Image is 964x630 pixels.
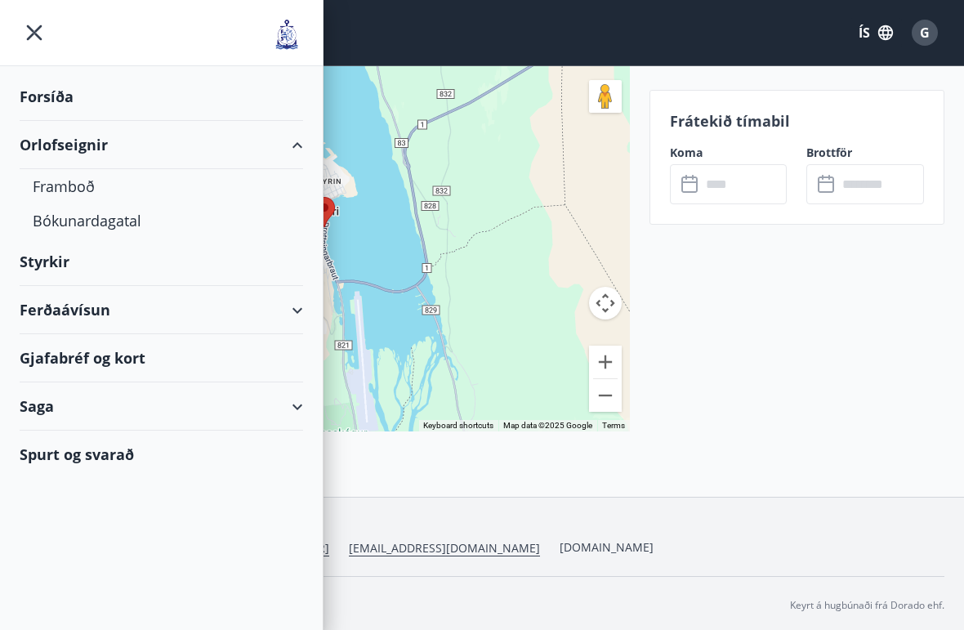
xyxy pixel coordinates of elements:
p: Frátekið tímabil [670,110,924,132]
a: Terms (opens in new tab) [602,421,625,430]
label: Koma [670,145,788,161]
label: Brottför [806,145,924,161]
div: Spurt og svarað [20,431,303,478]
div: Ferðaávísun [20,286,303,334]
button: ÍS [850,18,902,47]
button: Zoom in [589,346,622,378]
div: Styrkir [20,238,303,286]
span: G [920,24,930,42]
div: Framboð [33,169,290,203]
button: Drag Pegman onto the map to open Street View [589,80,622,113]
div: Gjafabréf og kort [20,334,303,382]
p: Keyrt á hugbúnaði frá Dorado ehf. [790,598,944,613]
div: Orlofseignir [20,121,303,169]
img: union_logo [270,18,303,51]
span: Map data ©2025 Google [503,421,592,430]
div: Bókunardagatal [33,203,290,238]
button: G [905,13,944,52]
button: menu [20,18,49,47]
a: [DOMAIN_NAME] [560,539,654,555]
button: Zoom out [589,379,622,412]
button: Keyboard shortcuts [423,420,493,431]
div: Forsíða [20,73,303,121]
div: Saga [20,382,303,431]
button: Map camera controls [589,287,622,319]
